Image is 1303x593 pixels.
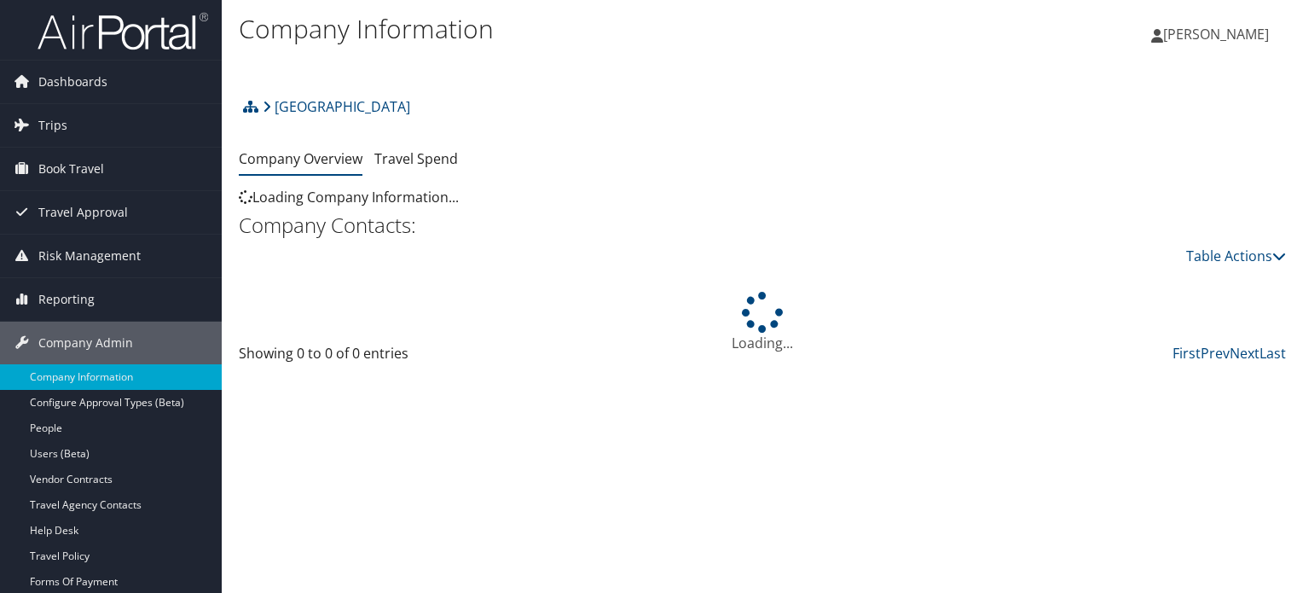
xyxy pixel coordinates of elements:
[38,61,107,103] span: Dashboards
[38,278,95,321] span: Reporting
[239,343,482,372] div: Showing 0 to 0 of 0 entries
[239,292,1286,353] div: Loading...
[1173,344,1201,363] a: First
[374,149,458,168] a: Travel Spend
[38,11,208,51] img: airportal-logo.png
[1230,344,1260,363] a: Next
[38,148,104,190] span: Book Travel
[1186,247,1286,265] a: Table Actions
[38,104,67,147] span: Trips
[239,211,1286,240] h2: Company Contacts:
[1151,9,1286,60] a: [PERSON_NAME]
[1163,25,1269,44] span: [PERSON_NAME]
[38,322,133,364] span: Company Admin
[1260,344,1286,363] a: Last
[239,149,362,168] a: Company Overview
[239,188,459,206] span: Loading Company Information...
[38,235,141,277] span: Risk Management
[239,11,937,47] h1: Company Information
[1201,344,1230,363] a: Prev
[38,191,128,234] span: Travel Approval
[263,90,410,124] a: [GEOGRAPHIC_DATA]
